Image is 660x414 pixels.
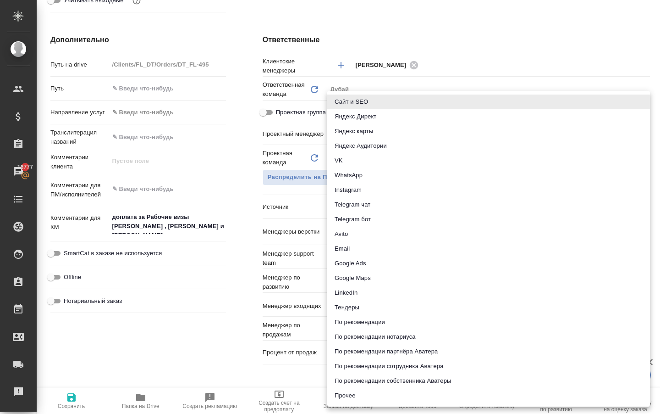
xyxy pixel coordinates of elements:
li: По рекомендации [327,315,650,330]
li: WhatsApp [327,168,650,183]
li: VK [327,153,650,168]
li: Прочее [327,388,650,403]
li: Тендеры [327,300,650,315]
li: LinkedIn [327,285,650,300]
li: По рекомендации нотариуса [327,330,650,344]
li: По рекомендации собственника Аватеры [327,374,650,388]
li: Google Ads [327,256,650,271]
li: Telegram бот [327,212,650,227]
li: Email [327,241,650,256]
li: Instagram [327,183,650,197]
li: Google Maps [327,271,650,285]
li: По рекомендации партнёра Аватера [327,344,650,359]
li: Яндекс карты [327,124,650,139]
li: Avito [327,227,650,241]
li: Яндекс Директ [327,109,650,124]
li: Яндекс Аудитории [327,139,650,153]
li: Сайт и SEO [327,95,650,109]
li: По рекомендации сотрудника Аватера [327,359,650,374]
li: Telegram чат [327,197,650,212]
